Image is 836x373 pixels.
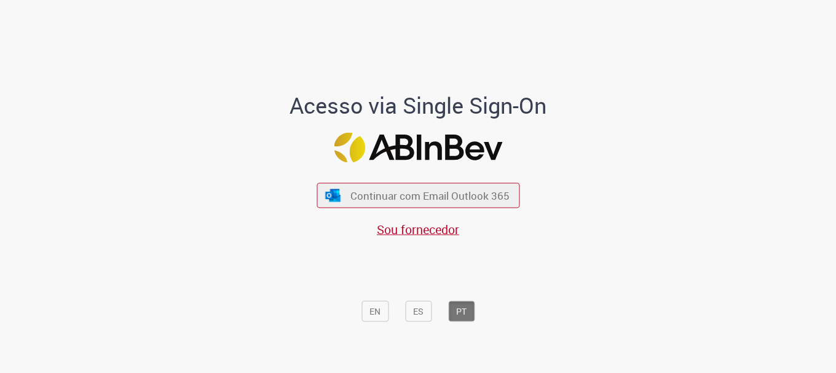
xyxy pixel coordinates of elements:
button: ES [405,301,432,322]
span: Continuar com Email Outlook 365 [350,189,510,203]
img: ícone Azure/Microsoft 360 [325,189,342,202]
h1: Acesso via Single Sign-On [248,93,589,118]
button: PT [448,301,475,322]
button: EN [361,301,388,322]
button: ícone Azure/Microsoft 360 Continuar com Email Outlook 365 [317,183,519,208]
img: Logo ABInBev [334,133,502,163]
a: Sou fornecedor [377,221,459,238]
